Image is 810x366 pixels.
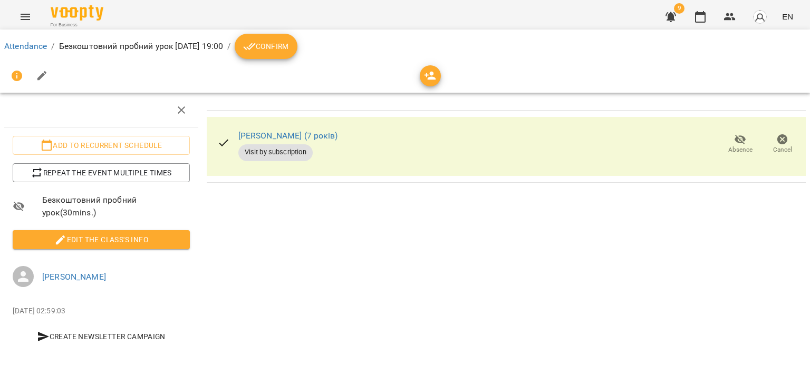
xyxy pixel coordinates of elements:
[51,22,103,28] span: For Business
[778,7,797,26] button: EN
[243,40,288,53] span: Confirm
[235,34,297,59] button: Confirm
[4,34,806,59] nav: breadcrumb
[21,166,181,179] span: Repeat the event multiple times
[728,145,753,154] span: Absence
[753,9,767,24] img: avatar_s.png
[227,40,230,53] li: /
[51,5,103,21] img: Voopty Logo
[13,136,190,155] button: Add to recurrent schedule
[42,272,106,282] a: [PERSON_NAME]
[238,147,313,157] span: Visit by subscription
[13,163,190,182] button: Repeat the event multiple times
[42,194,190,219] span: Безкоштовний пробний урок ( 30 mins. )
[238,131,337,141] a: [PERSON_NAME] (7 років)
[13,4,38,29] button: Menu
[59,40,224,53] p: Безкоштовний пробний урок [DATE] 19:00
[674,3,684,14] span: 9
[773,145,792,154] span: Cancel
[782,11,793,22] span: EN
[17,330,186,343] span: Create Newsletter Campaign
[4,41,47,51] a: Attendance
[13,230,190,249] button: Edit the class's Info
[21,139,181,152] span: Add to recurrent schedule
[13,327,190,346] button: Create Newsletter Campaign
[21,233,181,246] span: Edit the class's Info
[719,130,761,159] button: Absence
[51,40,54,53] li: /
[761,130,804,159] button: Cancel
[13,306,190,316] p: [DATE] 02:59:03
